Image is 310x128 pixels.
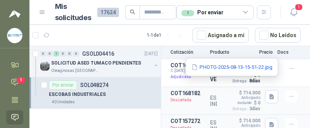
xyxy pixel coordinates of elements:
[145,50,158,58] p: [DATE]
[40,49,159,74] a: 0 0 1 0 0 0 GSOL004416[DATE] Company LogoSOLICITUD ASEO TUMACO PENDIENTESOleaginosas [GEOGRAPHIC_...
[287,5,301,19] button: 1
[80,82,108,88] p: SOL048274
[277,49,293,55] p: Docs
[170,96,205,104] p: Descartada
[147,29,186,41] div: 1 - 1 de 1
[7,28,22,43] img: Company Logo
[170,62,205,68] p: COT168183
[234,49,273,55] p: Precio
[181,10,194,16] div: 1
[236,100,253,106] div: Incluido
[130,9,135,15] span: search
[73,51,79,56] div: 0
[170,68,205,73] span: C: [DATE]
[241,96,260,100] p: Anticipado
[47,51,53,56] div: 0
[53,51,59,56] div: 1
[254,100,260,106] p: $ 0
[29,77,161,109] a: Por enviarSOL048274ESCOBAS INDUSTRIALES40 Unidades
[191,63,273,71] button: PHOTO-2025-08-13-15-51-22.jpg
[82,51,114,56] p: GSOL004416
[232,79,248,83] span: Entrega:
[60,51,66,56] div: 0
[17,77,25,83] span: 1
[236,72,253,78] div: Incluido
[170,118,205,124] p: COT157272
[181,8,224,17] div: Por enviar
[255,28,301,43] button: No Leídos
[170,90,205,96] p: COT168182
[193,28,249,43] button: Asignado a mi
[49,91,106,98] p: ESCOBAS INDUSTRIALES
[170,49,205,55] p: Cotización
[40,51,46,56] div: 0
[249,106,260,111] p: 3 días
[210,49,229,55] p: Producto
[294,3,303,11] span: 1
[51,68,100,74] p: Oleaginosas [GEOGRAPHIC_DATA][PERSON_NAME]
[6,75,23,89] a: 1
[49,99,78,105] div: 40 Unidades
[49,80,77,90] div: Por enviar
[51,60,141,67] p: SOLICITUD ASEO TUMACO PENDIENTES
[249,78,260,84] p: 8 días
[210,95,217,107] p: ESCOBA INDUSTRIAL
[9,9,21,19] img: Logo peakr
[55,1,91,24] h1: Mis solicitudes
[241,123,260,128] p: Anticipado
[40,61,50,71] img: Company Logo
[97,8,119,17] span: 17624
[239,90,260,96] p: $ 714.000
[232,107,248,111] span: Entrega:
[170,73,205,81] p: Adjudicada
[239,118,260,123] p: $ 714.000
[67,51,72,56] div: 0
